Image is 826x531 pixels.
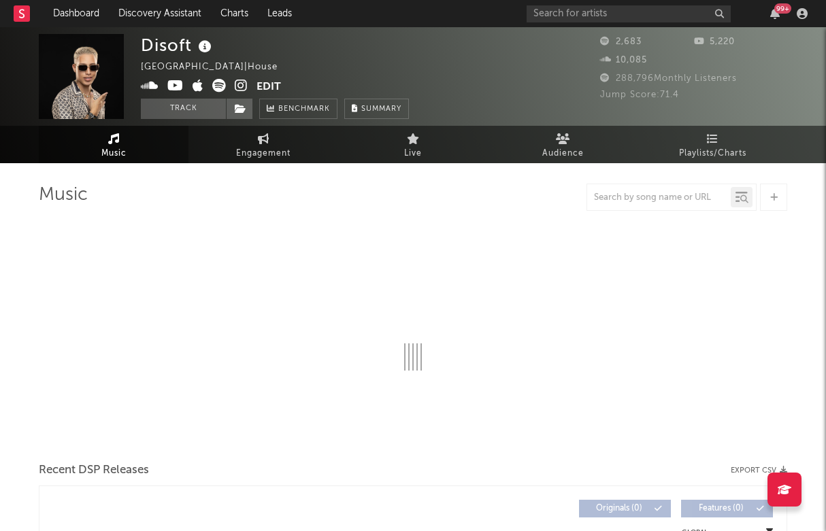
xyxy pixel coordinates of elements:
[600,90,679,99] span: Jump Score: 71.4
[488,126,638,163] a: Audience
[338,126,488,163] a: Live
[600,56,647,65] span: 10,085
[638,126,787,163] a: Playlists/Charts
[600,37,642,46] span: 2,683
[101,145,127,162] span: Music
[344,99,409,119] button: Summary
[694,37,735,46] span: 5,220
[141,34,215,56] div: Disoft
[542,145,584,162] span: Audience
[404,145,422,162] span: Live
[587,192,731,203] input: Search by song name or URL
[236,145,291,162] span: Engagement
[681,500,773,517] button: Features(0)
[141,59,293,75] div: [GEOGRAPHIC_DATA] | House
[770,8,780,19] button: 99+
[278,101,330,118] span: Benchmark
[39,126,188,163] a: Music
[679,145,746,162] span: Playlists/Charts
[39,462,149,479] span: Recent DSP Releases
[690,504,753,513] span: Features ( 0 )
[600,74,737,83] span: 288,796 Monthly Listeners
[731,466,787,475] button: Export CSV
[588,504,650,513] span: Originals ( 0 )
[188,126,338,163] a: Engagement
[141,99,226,119] button: Track
[257,79,281,96] button: Edit
[774,3,791,14] div: 99 +
[527,5,731,22] input: Search for artists
[579,500,671,517] button: Originals(0)
[361,105,401,113] span: Summary
[259,99,337,119] a: Benchmark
